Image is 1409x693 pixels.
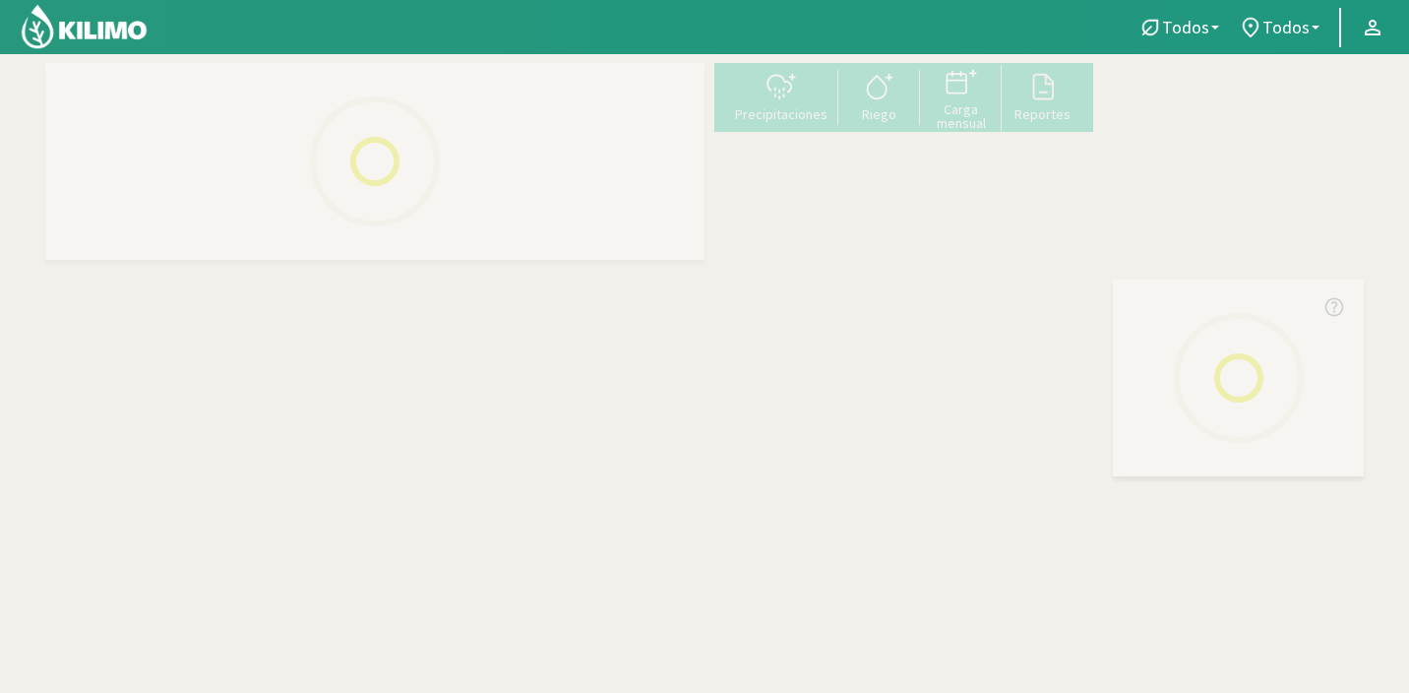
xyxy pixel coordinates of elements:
span: Todos [1262,17,1310,37]
button: Carga mensual [920,65,1002,131]
div: Reportes [1008,107,1077,121]
div: Riego [844,107,914,121]
img: Kilimo [20,3,149,50]
button: Riego [838,70,920,122]
button: Reportes [1002,70,1083,122]
img: Loading... [1140,280,1337,476]
button: Precipitaciones [724,70,838,122]
img: Loading... [276,63,473,260]
div: Carga mensual [926,102,996,130]
span: Todos [1162,17,1209,37]
div: Precipitaciones [730,107,832,121]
